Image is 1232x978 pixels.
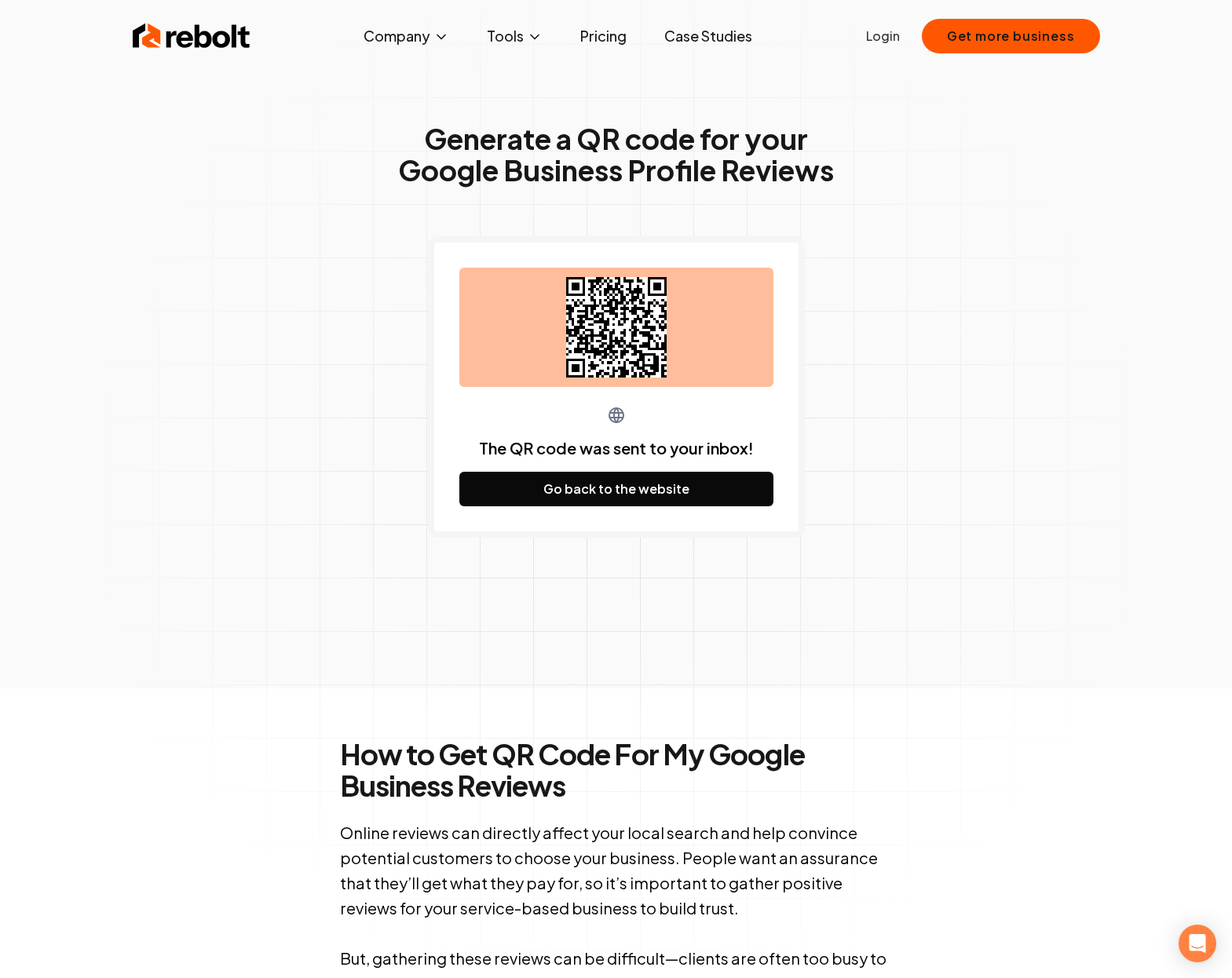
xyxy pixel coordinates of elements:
button: Get more business [922,19,1100,53]
img: Rebolt Logo [133,20,250,52]
h2: How to Get QR Code For My Google Business Reviews [340,739,893,801]
a: Pricing [568,20,639,52]
a: Case Studies [652,20,765,52]
button: Go back to the website [459,472,773,506]
h1: Generate a QR code for your Google Business Profile Reviews [398,123,834,186]
button: Tools [474,20,555,52]
img: Globe [607,406,626,425]
button: Company [351,20,462,52]
p: The QR code was sent to your inbox! [479,437,754,459]
a: Login [866,27,900,46]
div: Open Intercom Messenger [1179,925,1216,962]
